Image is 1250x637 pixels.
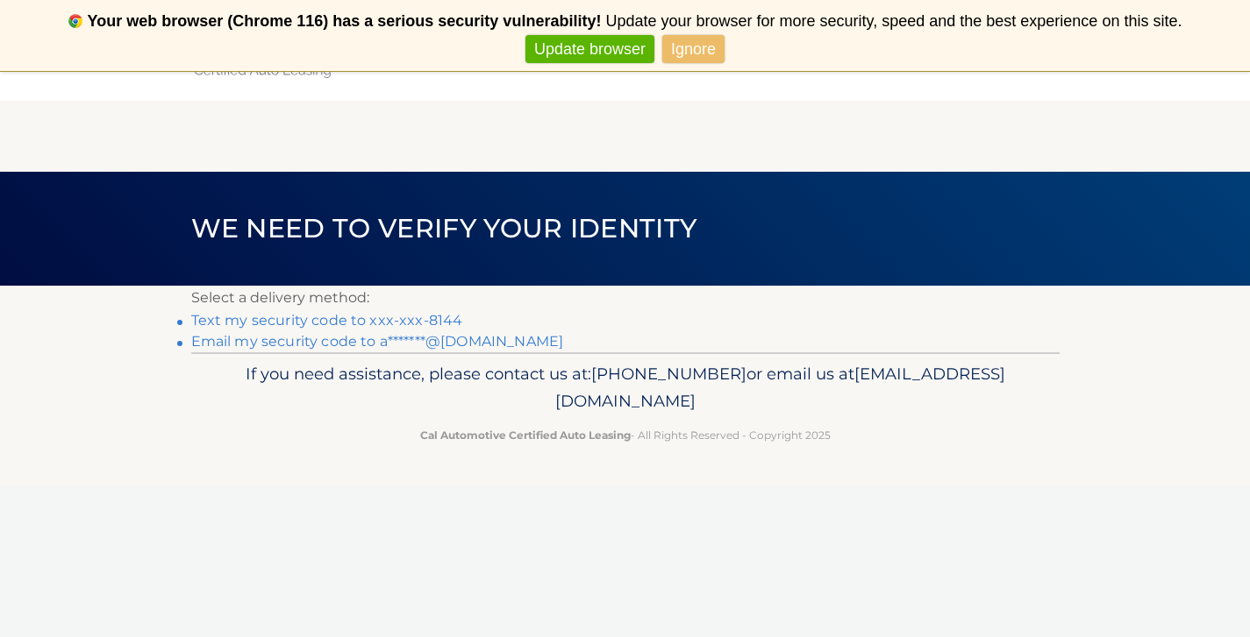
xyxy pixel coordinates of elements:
p: If you need assistance, please contact us at: or email us at [203,360,1048,416]
span: We need to verify your identity [191,212,697,244]
b: Your web browser (Chrome 116) has a serious security vulnerability! [88,12,602,30]
p: - All Rights Reserved - Copyright 2025 [203,426,1048,444]
a: Ignore [662,35,725,64]
p: Select a delivery method: [191,286,1060,310]
a: Email my security code to a*******@[DOMAIN_NAME] [191,333,564,350]
strong: Cal Automotive Certified Auto Leasing [420,428,631,442]
a: Text my security code to xxx-xxx-8144 [191,312,463,329]
span: [PHONE_NUMBER] [591,364,746,384]
a: Update browser [525,35,654,64]
span: Update your browser for more security, speed and the best experience on this site. [605,12,1182,30]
